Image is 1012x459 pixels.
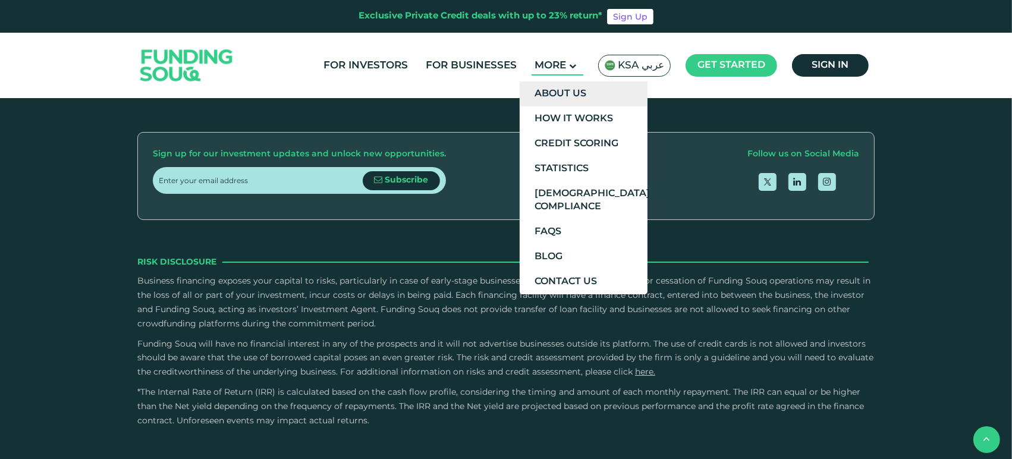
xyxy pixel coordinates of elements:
a: open Linkedin [788,173,806,191]
div: Exclusive Private Credit deals with up to 23% return* [359,10,602,23]
a: Sign Up [607,9,653,24]
a: Statistics [520,156,648,181]
span: Risk Disclosure [137,256,216,269]
a: Sign in [792,54,869,77]
a: Credit Scoring [520,131,648,156]
button: back [973,426,1000,453]
span: KSA عربي [618,59,664,73]
span: Funding Souq will have no financial interest in any of the prospects and it will not advertise bu... [137,340,873,377]
button: Subscribe [363,171,440,190]
a: here. [635,368,655,376]
a: open Instagram [818,173,836,191]
span: Get started [697,61,765,70]
a: [DEMOGRAPHIC_DATA] Compliance [520,181,648,219]
span: Sign in [812,61,849,70]
span: Subscribe [385,176,429,184]
img: twitter [764,178,771,186]
a: Blog [520,244,648,269]
a: About Us [520,81,648,106]
div: Follow us on Social Media [747,147,859,162]
a: open Twitter [759,173,777,191]
img: SA Flag [605,60,615,71]
img: Logo [128,36,245,96]
a: For Businesses [423,56,520,76]
span: More [535,61,566,71]
input: Enter your email address [159,167,363,194]
div: Sign up for our investment updates and unlock new opportunities. [153,147,446,162]
a: How It Works [520,106,648,131]
a: Contact Us [520,269,648,294]
a: For Investors [320,56,411,76]
p: Business financing exposes your capital to risks, particularly in case of early-stage businesses.... [137,275,875,331]
a: FAQs [520,219,648,244]
p: *The Internal Rate of Return (IRR) is calculated based on the cash flow profile, considering the ... [137,386,875,428]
